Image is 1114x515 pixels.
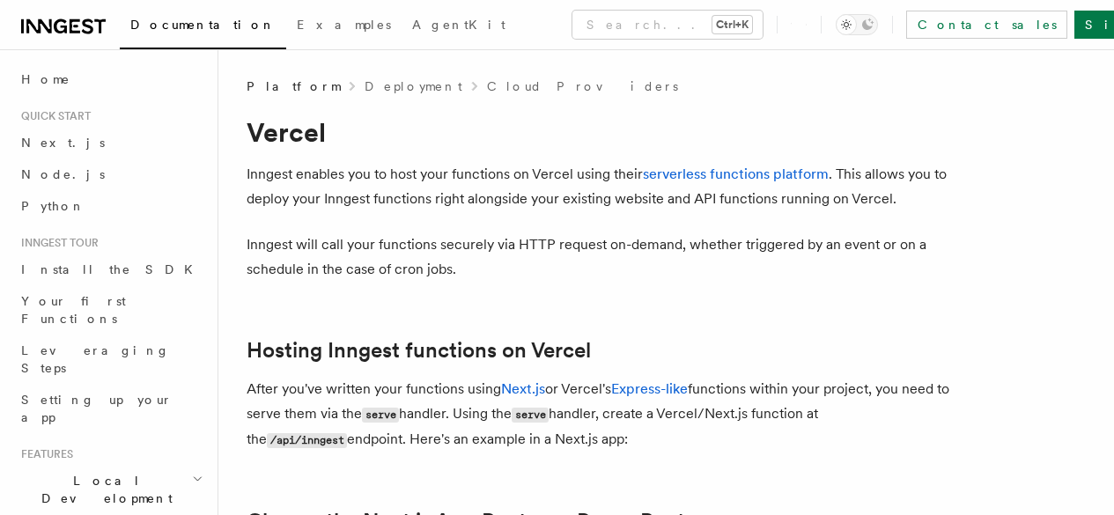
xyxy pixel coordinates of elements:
a: serverless functions platform [643,166,829,182]
p: Inngest will call your functions securely via HTTP request on-demand, whether triggered by an eve... [247,232,951,282]
span: AgentKit [412,18,505,32]
span: Inngest tour [14,236,99,250]
a: Setting up your app [14,384,207,433]
button: Toggle dark mode [836,14,878,35]
a: Python [14,190,207,222]
a: Cloud Providers [487,77,678,95]
a: Contact sales [906,11,1067,39]
a: Documentation [120,5,286,49]
code: serve [362,408,399,423]
span: Documentation [130,18,276,32]
a: Hosting Inngest functions on Vercel [247,338,591,363]
a: Your first Functions [14,285,207,335]
a: AgentKit [402,5,516,48]
span: Node.js [21,167,105,181]
span: Your first Functions [21,294,126,326]
a: Node.js [14,158,207,190]
a: Next.js [501,380,545,397]
span: Setting up your app [21,393,173,424]
span: Next.js [21,136,105,150]
p: Inngest enables you to host your functions on Vercel using their . This allows you to deploy your... [247,162,951,211]
h1: Vercel [247,116,951,148]
a: Next.js [14,127,207,158]
a: Install the SDK [14,254,207,285]
a: Express-like [611,380,688,397]
button: Search...Ctrl+K [572,11,763,39]
span: Quick start [14,109,91,123]
a: Leveraging Steps [14,335,207,384]
span: Install the SDK [21,262,203,276]
span: Platform [247,77,340,95]
code: /api/inngest [267,433,347,448]
a: Home [14,63,207,95]
span: Features [14,447,73,461]
kbd: Ctrl+K [712,16,752,33]
span: Local Development [14,472,192,507]
a: Deployment [365,77,462,95]
span: Examples [297,18,391,32]
span: Leveraging Steps [21,343,170,375]
p: After you've written your functions using or Vercel's functions within your project, you need to ... [247,377,951,452]
button: Local Development [14,465,207,514]
span: Home [21,70,70,88]
span: Python [21,199,85,213]
code: serve [512,408,549,423]
a: Examples [286,5,402,48]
